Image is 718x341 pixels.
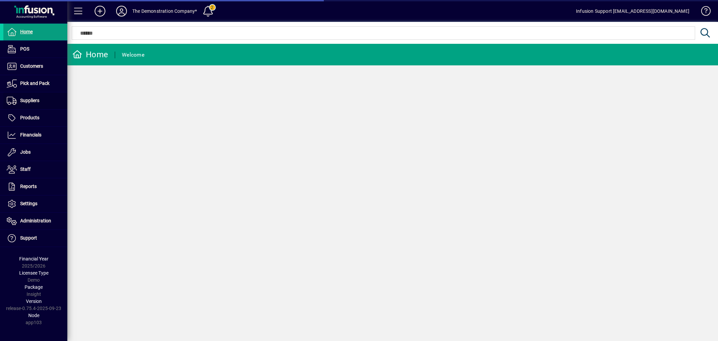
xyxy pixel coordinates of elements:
div: Infusion Support [EMAIL_ADDRESS][DOMAIN_NAME] [576,6,689,17]
span: Jobs [20,149,31,155]
a: Staff [3,161,67,178]
span: Financials [20,132,41,137]
span: Home [20,29,33,34]
a: Administration [3,213,67,229]
span: Customers [20,63,43,69]
span: Suppliers [20,98,39,103]
span: Settings [20,201,37,206]
a: Pick and Pack [3,75,67,92]
span: Node [28,313,39,318]
div: The Demonstration Company* [132,6,197,17]
span: Administration [20,218,51,223]
a: Reports [3,178,67,195]
a: Products [3,110,67,126]
span: Staff [20,166,31,172]
span: Package [25,284,43,290]
span: Products [20,115,39,120]
span: Pick and Pack [20,81,49,86]
div: Home [72,49,108,60]
span: Version [26,299,42,304]
a: Knowledge Base [696,1,710,23]
a: Financials [3,127,67,144]
button: Add [89,5,111,17]
a: Settings [3,195,67,212]
span: Support [20,235,37,241]
div: Welcome [122,50,144,60]
span: Financial Year [19,256,48,261]
a: Jobs [3,144,67,161]
a: POS [3,41,67,58]
span: POS [20,46,29,52]
a: Support [3,230,67,247]
button: Profile [111,5,132,17]
a: Customers [3,58,67,75]
a: Suppliers [3,92,67,109]
span: Reports [20,184,37,189]
span: Licensee Type [19,270,48,276]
